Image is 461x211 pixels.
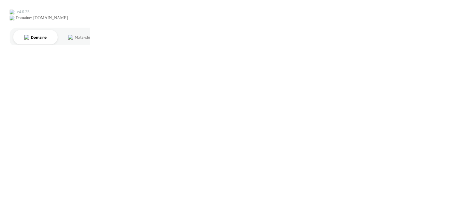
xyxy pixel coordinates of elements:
img: tab_domain_overview_orange.svg [24,35,29,40]
div: Mots-clés [75,35,92,39]
img: website_grey.svg [10,16,14,20]
img: tab_keywords_by_traffic_grey.svg [68,35,73,40]
div: Domaine: [DOMAIN_NAME] [16,16,68,20]
div: Domaine [31,35,46,39]
div: v 4.0.25 [17,10,29,14]
img: logo_orange.svg [10,10,14,14]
